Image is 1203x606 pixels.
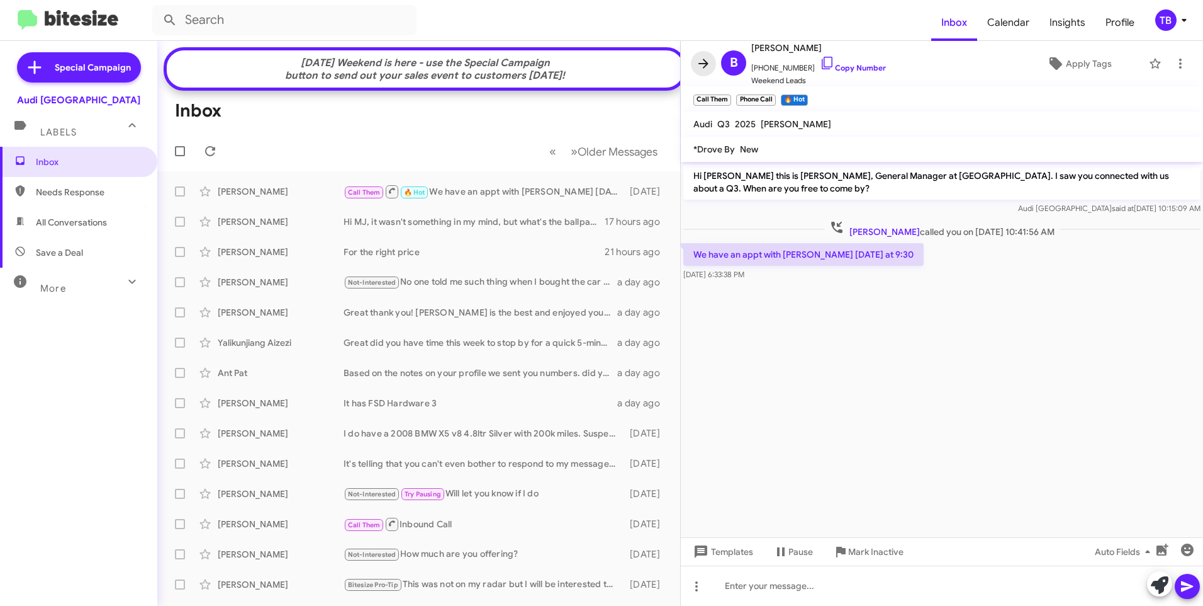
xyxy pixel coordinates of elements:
[218,578,344,591] div: [PERSON_NAME]
[691,540,753,563] span: Templates
[1018,203,1200,213] span: Audi [GEOGRAPHIC_DATA] [DATE] 10:15:09 AM
[1015,52,1143,75] button: Apply Tags
[152,5,417,35] input: Search
[931,4,977,41] a: Inbox
[740,144,758,155] span: New
[344,367,617,379] div: Based on the notes on your profile we sent you numbers. did you have time to go over those number...
[218,246,344,258] div: [PERSON_NAME]
[1095,540,1155,563] span: Auto Fields
[17,52,141,83] a: Special Campaign
[824,220,1060,238] span: called you on [DATE] 10:41:56 AM
[717,118,730,130] span: Q3
[218,306,344,319] div: [PERSON_NAME]
[605,246,670,258] div: 21 hours ago
[735,118,756,130] span: 2025
[624,185,670,198] div: [DATE]
[344,215,605,228] div: Hi MJ, it wasn't something in my mind, but what's the ballpark range you are thinking?
[571,144,578,159] span: »
[1144,9,1189,31] button: TB
[344,336,617,349] div: Great did you have time this week to stop by for a quick 5-minute appraisal?
[693,94,731,106] small: Call Them
[218,488,344,500] div: [PERSON_NAME]
[344,397,617,409] div: It has FSD Hardware 3
[848,540,904,563] span: Mark Inactive
[348,581,398,589] span: Bitesize Pro-Tip
[40,127,77,138] span: Labels
[1085,540,1165,563] button: Auto Fields
[55,61,131,74] span: Special Campaign
[751,74,886,87] span: Weekend Leads
[348,551,396,559] span: Not-Interested
[344,427,624,440] div: I do have a 2008 BMW X5 v8 4.8ltr Silver with 200k miles. Suspect policy would send it to auction...
[344,578,624,592] div: This was not on my radar but I will be interested to know what can be offered.
[173,57,678,82] div: [DATE] Weekend is here - use the Special Campaign button to send out your sales event to customer...
[218,185,344,198] div: [PERSON_NAME]
[624,488,670,500] div: [DATE]
[218,336,344,349] div: Yalikunjiang Aizezi
[563,139,665,164] button: Next
[624,427,670,440] div: [DATE]
[683,270,744,279] span: [DATE] 6:33:38 PM
[751,40,886,55] span: [PERSON_NAME]
[683,243,924,266] p: We have an appt with [PERSON_NAME] [DATE] at 9:30
[218,397,344,409] div: [PERSON_NAME]
[578,145,657,159] span: Older Messages
[617,397,670,409] div: a day ago
[761,118,831,130] span: [PERSON_NAME]
[36,186,143,198] span: Needs Response
[751,55,886,74] span: [PHONE_NUMBER]
[977,4,1039,41] a: Calendar
[605,215,670,228] div: 17 hours ago
[736,94,775,106] small: Phone Call
[549,144,556,159] span: «
[617,336,670,349] div: a day ago
[1155,9,1177,31] div: TB
[1095,4,1144,41] a: Profile
[1066,52,1112,75] span: Apply Tags
[542,139,564,164] button: Previous
[404,188,425,197] span: 🔥 Hot
[693,144,735,155] span: *Drove By
[36,246,83,259] span: Save a Deal
[348,188,381,197] span: Call Them
[344,275,617,290] div: No one told me such thing when I bought the car and audi care package.
[344,246,605,258] div: For the right price
[344,184,624,200] div: We have an appt with [PERSON_NAME] [DATE] at 9:30
[175,101,221,121] h1: Inbox
[681,540,763,563] button: Templates
[218,518,344,530] div: [PERSON_NAME]
[849,226,920,237] span: [PERSON_NAME]
[624,548,670,561] div: [DATE]
[542,139,665,164] nav: Page navigation example
[40,283,66,294] span: More
[218,276,344,289] div: [PERSON_NAME]
[781,94,808,106] small: 🔥 Hot
[348,521,381,529] span: Call Them
[344,547,624,562] div: How much are you offering?
[218,367,344,379] div: Ant Pat
[348,490,396,498] span: Not-Interested
[763,540,823,563] button: Pause
[683,164,1200,200] p: Hi [PERSON_NAME] this is [PERSON_NAME], General Manager at [GEOGRAPHIC_DATA]. I saw you connected...
[344,306,617,319] div: Great thank you! [PERSON_NAME] is the best and enjoyed your assistance as well. Still thinking ab...
[788,540,813,563] span: Pause
[218,548,344,561] div: [PERSON_NAME]
[36,216,107,229] span: All Conversations
[624,457,670,470] div: [DATE]
[344,487,624,501] div: Will let you know if I do
[218,215,344,228] div: [PERSON_NAME]
[624,518,670,530] div: [DATE]
[624,578,670,591] div: [DATE]
[1039,4,1095,41] a: Insights
[693,118,712,130] span: Audi
[823,540,914,563] button: Mark Inactive
[218,457,344,470] div: [PERSON_NAME]
[617,276,670,289] div: a day ago
[405,490,441,498] span: Try Pausing
[1112,203,1134,213] span: said at
[344,457,624,470] div: It's telling that you can't even bother to respond to my message. Do you even care about customer...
